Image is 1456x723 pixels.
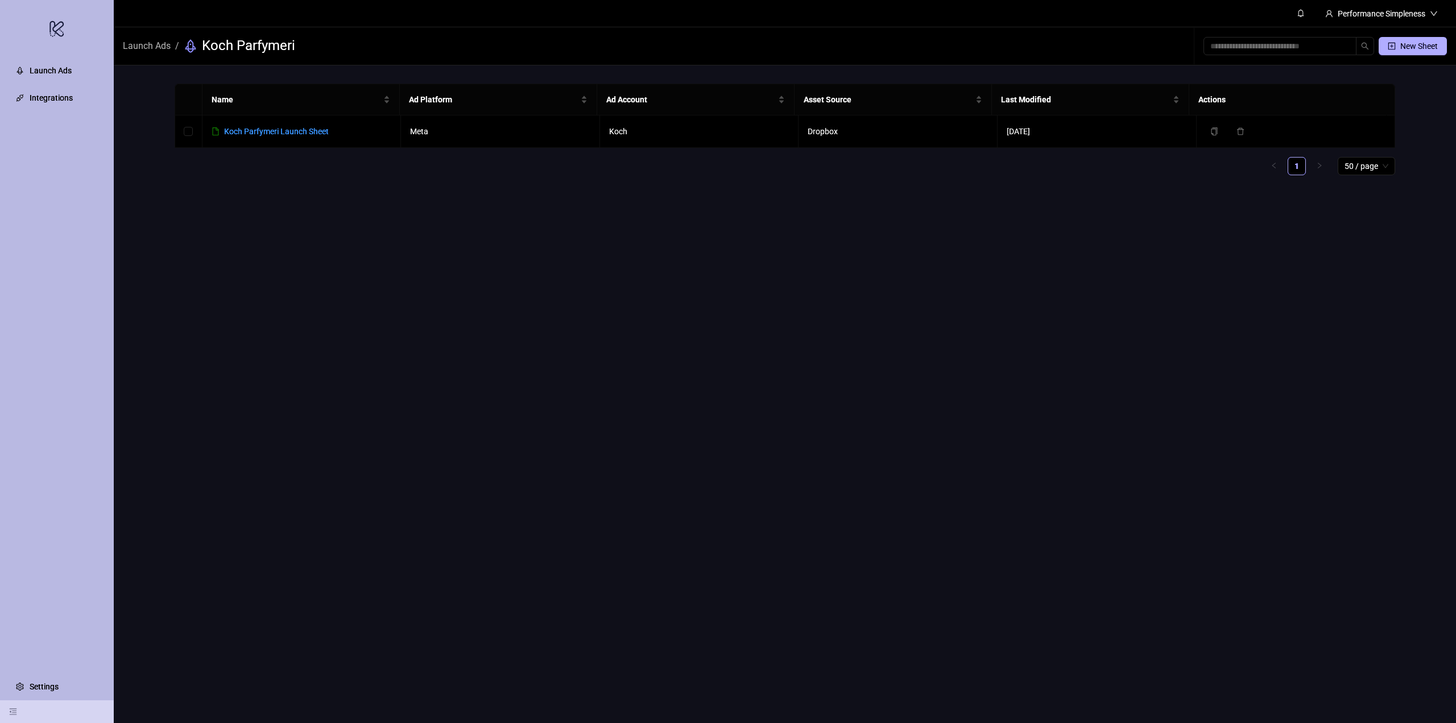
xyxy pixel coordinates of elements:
span: search [1361,42,1369,50]
span: delete [1236,127,1244,135]
button: right [1310,157,1329,175]
span: right [1316,162,1323,169]
div: Performance Simpleness [1333,7,1430,20]
th: Actions [1189,84,1387,115]
a: Launch Ads [30,66,72,75]
th: Last Modified [992,84,1189,115]
a: 1 [1288,158,1305,175]
a: Koch Parfymeri Launch Sheet [224,127,329,136]
span: Last Modified [1001,93,1170,106]
button: New Sheet [1379,37,1447,55]
td: Meta [401,115,600,148]
span: Name [212,93,381,106]
span: rocket [184,39,197,53]
td: [DATE] [998,115,1197,148]
li: 1 [1288,157,1306,175]
span: bell [1297,9,1305,17]
span: Ad Account [606,93,776,106]
li: Next Page [1310,157,1329,175]
li: / [175,37,179,55]
th: Ad Platform [400,84,597,115]
span: New Sheet [1400,42,1438,51]
span: 50 / page [1345,158,1388,175]
a: Launch Ads [121,39,173,51]
span: Ad Platform [409,93,578,106]
th: Name [202,84,400,115]
span: Asset Source [804,93,973,106]
td: Dropbox [799,115,998,148]
span: menu-fold [9,708,17,716]
span: user [1325,10,1333,18]
th: Ad Account [597,84,795,115]
span: left [1271,162,1277,169]
h3: Koch Parfymeri [202,37,295,55]
div: Page Size [1338,157,1395,175]
span: copy [1210,127,1218,135]
td: Koch [600,115,799,148]
span: file [212,127,220,135]
a: Settings [30,682,59,691]
button: left [1265,157,1283,175]
span: plus-square [1388,42,1396,50]
li: Previous Page [1265,157,1283,175]
a: Integrations [30,93,73,102]
span: down [1430,10,1438,18]
th: Asset Source [795,84,992,115]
